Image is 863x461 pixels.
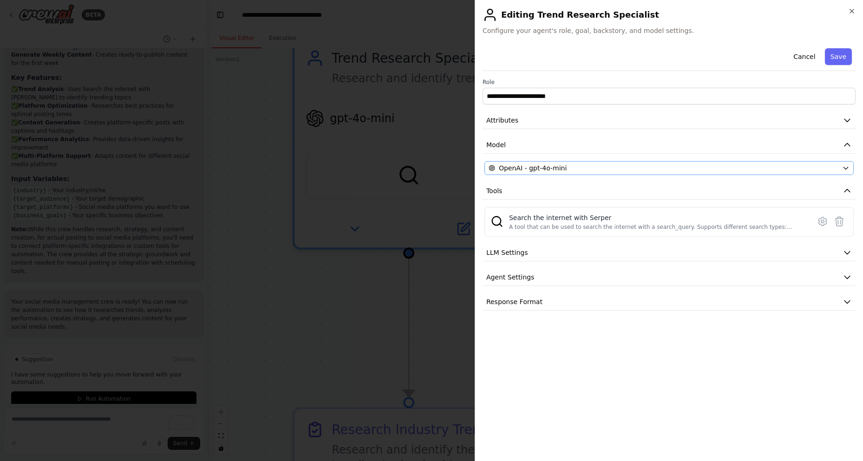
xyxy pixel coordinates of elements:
[814,213,831,230] button: Configure tool
[486,140,506,149] span: Model
[490,215,503,228] img: SerperDevTool
[825,48,852,65] button: Save
[486,297,543,306] span: Response Format
[509,223,805,231] div: A tool that can be used to search the internet with a search_query. Supports different search typ...
[486,248,528,257] span: LLM Settings
[483,269,856,286] button: Agent Settings
[483,244,856,261] button: LLM Settings
[484,161,854,175] button: OpenAI - gpt-4o-mini
[483,293,856,311] button: Response Format
[483,7,856,22] h2: Editing Trend Research Specialist
[483,78,856,86] label: Role
[499,163,567,173] span: OpenAI - gpt-4o-mini
[486,186,503,195] span: Tools
[831,213,848,230] button: Delete tool
[483,182,856,200] button: Tools
[788,48,821,65] button: Cancel
[486,273,534,282] span: Agent Settings
[483,26,856,35] span: Configure your agent's role, goal, backstory, and model settings.
[509,213,805,222] div: Search the internet with Serper
[483,136,856,154] button: Model
[483,112,856,129] button: Attributes
[486,116,518,125] span: Attributes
